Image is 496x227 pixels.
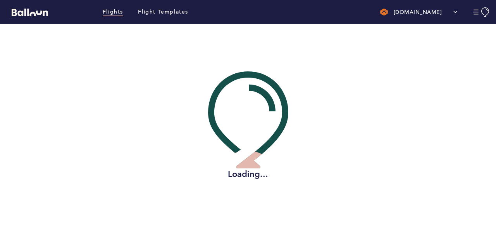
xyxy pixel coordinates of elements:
p: [DOMAIN_NAME] [394,8,442,16]
h2: Loading... [208,168,288,180]
a: Balloon [6,8,48,16]
a: Flight Templates [138,8,188,16]
svg: Balloon [12,9,48,16]
button: Manage Account [473,7,490,17]
button: [DOMAIN_NAME] [376,4,462,20]
a: Flights [103,8,123,16]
